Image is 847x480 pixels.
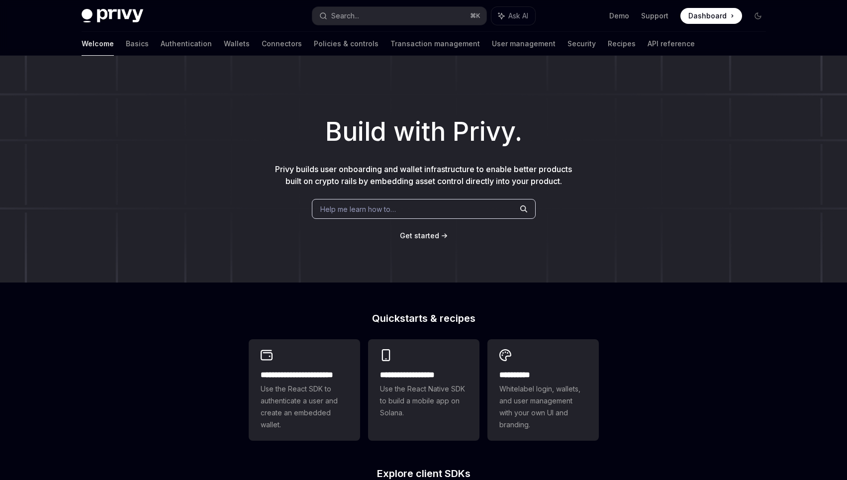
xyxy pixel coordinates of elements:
[487,339,599,441] a: **** *****Whitelabel login, wallets, and user management with your own UI and branding.
[750,8,766,24] button: Toggle dark mode
[312,7,486,25] button: Search...⌘K
[249,469,599,479] h2: Explore client SDKs
[82,32,114,56] a: Welcome
[390,32,480,56] a: Transaction management
[320,204,396,214] span: Help me learn how to…
[648,32,695,56] a: API reference
[608,32,636,56] a: Recipes
[508,11,528,21] span: Ask AI
[262,32,302,56] a: Connectors
[499,383,587,431] span: Whitelabel login, wallets, and user management with your own UI and branding.
[275,164,572,186] span: Privy builds user onboarding and wallet infrastructure to enable better products built on crypto ...
[641,11,668,21] a: Support
[492,32,556,56] a: User management
[400,231,439,241] a: Get started
[249,313,599,323] h2: Quickstarts & recipes
[224,32,250,56] a: Wallets
[126,32,149,56] a: Basics
[16,112,831,151] h1: Build with Privy.
[368,339,479,441] a: **** **** **** ***Use the React Native SDK to build a mobile app on Solana.
[567,32,596,56] a: Security
[261,383,348,431] span: Use the React SDK to authenticate a user and create an embedded wallet.
[161,32,212,56] a: Authentication
[400,231,439,240] span: Get started
[331,10,359,22] div: Search...
[82,9,143,23] img: dark logo
[380,383,468,419] span: Use the React Native SDK to build a mobile app on Solana.
[680,8,742,24] a: Dashboard
[609,11,629,21] a: Demo
[491,7,535,25] button: Ask AI
[470,12,480,20] span: ⌘ K
[314,32,378,56] a: Policies & controls
[688,11,727,21] span: Dashboard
